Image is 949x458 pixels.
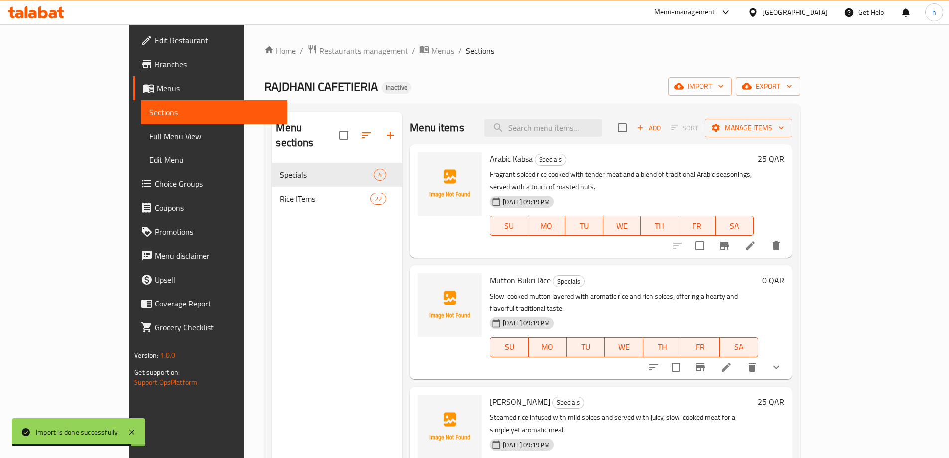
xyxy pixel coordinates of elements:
span: FR [682,219,712,233]
span: Menus [431,45,454,57]
button: SA [716,216,754,236]
input: search [484,119,602,137]
img: Mutton Bukri Rice [418,273,482,337]
a: Menu disclaimer [133,244,287,268]
span: TH [647,340,678,354]
a: Restaurants management [307,44,408,57]
span: MO [532,219,562,233]
span: TU [571,340,601,354]
button: SU [490,216,528,236]
button: SA [720,337,758,357]
span: Rice ITems [280,193,370,205]
p: Fragrant spiced rice cooked with tender meat and a blend of traditional Arabic seasonings, served... [490,168,753,193]
div: items [374,169,386,181]
button: sort-choices [642,355,666,379]
span: Edit Menu [149,154,279,166]
nav: Menu sections [272,159,402,215]
svg: Show Choices [770,361,782,373]
span: WE [607,219,637,233]
span: Arabic Kabsa [490,152,533,166]
span: Manage items [713,122,784,134]
div: Specials [280,169,374,181]
li: / [412,45,415,57]
a: Edit menu item [744,240,756,252]
div: Specials [552,397,584,409]
span: [DATE] 09:19 PM [499,440,554,450]
button: MO [529,337,567,357]
span: SA [724,340,754,354]
span: [DATE] 09:19 PM [499,197,554,207]
button: SU [490,337,529,357]
h2: Menu sections [276,120,339,150]
div: Specials [535,154,566,166]
span: FR [685,340,716,354]
button: MO [528,216,566,236]
a: Coupons [133,196,287,220]
div: [GEOGRAPHIC_DATA] [762,7,828,18]
span: Edit Restaurant [155,34,279,46]
a: Branches [133,52,287,76]
button: Branch-specific-item [688,355,712,379]
span: Inactive [382,83,411,92]
span: Get support on: [134,366,180,379]
button: TH [643,337,681,357]
span: Menu disclaimer [155,250,279,262]
span: [DATE] 09:19 PM [499,318,554,328]
a: Coverage Report [133,292,287,315]
span: 1.0.0 [160,349,176,362]
span: Specials [535,154,566,165]
a: Choice Groups [133,172,287,196]
span: [PERSON_NAME] [490,394,550,409]
span: TU [569,219,599,233]
span: Grocery Checklist [155,321,279,333]
button: WE [605,337,643,357]
span: Menus [157,82,279,94]
button: TH [641,216,678,236]
span: Choice Groups [155,178,279,190]
button: WE [603,216,641,236]
button: export [736,77,800,96]
a: Support.OpsPlatform [134,376,197,389]
div: Import is done successfully [36,427,118,438]
button: FR [681,337,720,357]
h6: 25 QAR [758,152,784,166]
button: TU [565,216,603,236]
span: SU [494,340,525,354]
span: Version: [134,349,158,362]
span: Mutton Bukri Rice [490,273,551,288]
button: show more [764,355,788,379]
span: Select section [612,117,633,138]
h2: Menu items [410,120,464,135]
span: export [744,80,792,93]
button: delete [740,355,764,379]
a: Sections [141,100,287,124]
div: Menu-management [654,6,715,18]
span: 22 [371,194,386,204]
p: Slow-cooked mutton layered with aromatic rice and rich spices, offering a hearty and flavorful tr... [490,290,758,315]
button: import [668,77,732,96]
button: FR [678,216,716,236]
span: Coverage Report [155,298,279,309]
span: Add item [633,120,665,136]
button: Branch-specific-item [712,234,736,258]
a: Menus [133,76,287,100]
span: Branches [155,58,279,70]
div: Rice ITems22 [272,187,402,211]
div: items [370,193,386,205]
span: Sections [466,45,494,57]
span: Select to update [666,357,686,378]
a: Promotions [133,220,287,244]
button: Add [633,120,665,136]
span: Restaurants management [319,45,408,57]
a: Edit Restaurant [133,28,287,52]
span: Coupons [155,202,279,214]
span: SA [720,219,750,233]
div: Specials4 [272,163,402,187]
span: TH [645,219,675,233]
span: Sort sections [354,123,378,147]
a: Edit menu item [720,361,732,373]
span: import [676,80,724,93]
span: Select section first [665,120,705,136]
a: Edit Menu [141,148,287,172]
